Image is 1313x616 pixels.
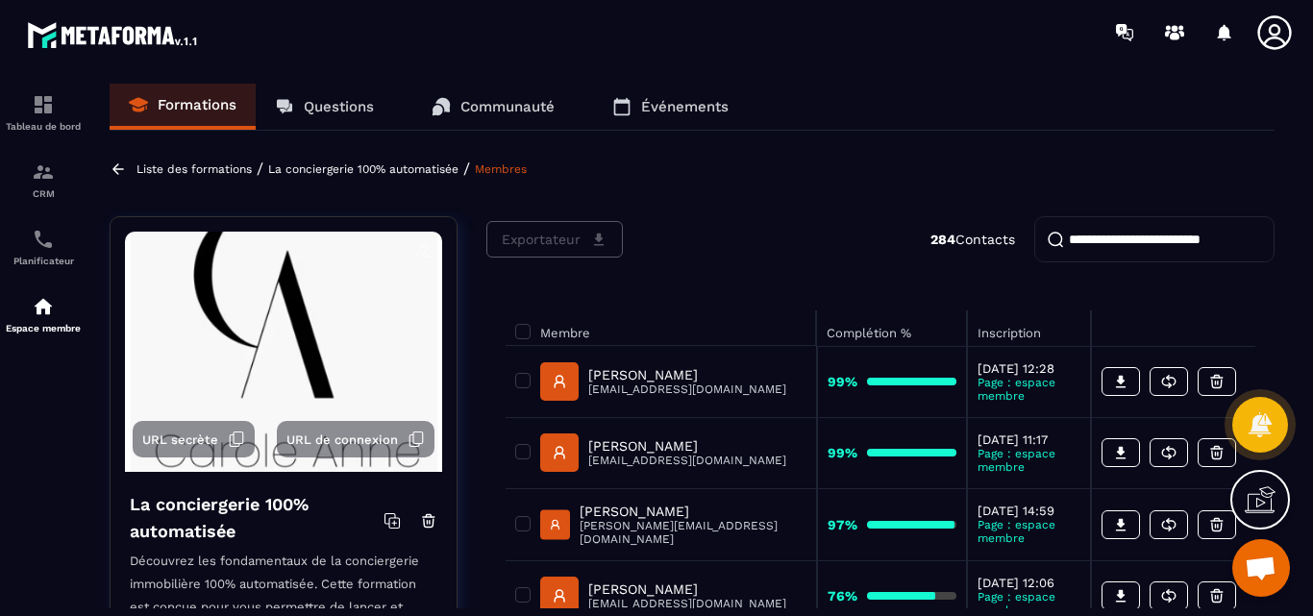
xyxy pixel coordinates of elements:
[978,361,1080,376] p: [DATE] 12:28
[32,295,55,318] img: automations
[277,421,434,457] button: URL de connexion
[27,17,200,52] img: logo
[142,432,218,447] span: URL secrète
[540,362,786,401] a: [PERSON_NAME][EMAIL_ADDRESS][DOMAIN_NAME]
[460,98,555,115] p: Communauté
[125,232,442,472] img: background
[506,310,817,346] th: Membre
[978,576,1080,590] p: [DATE] 12:06
[967,310,1091,346] th: Inscription
[540,577,786,615] a: [PERSON_NAME][EMAIL_ADDRESS][DOMAIN_NAME]
[978,504,1080,518] p: [DATE] 14:59
[641,98,729,115] p: Événements
[540,504,806,546] a: [PERSON_NAME][PERSON_NAME][EMAIL_ADDRESS][DOMAIN_NAME]
[978,376,1080,403] p: Page : espace membre
[930,232,1015,247] p: Contacts
[828,445,857,460] strong: 99%
[588,382,786,396] p: [EMAIL_ADDRESS][DOMAIN_NAME]
[588,438,786,454] p: [PERSON_NAME]
[133,421,255,457] button: URL secrète
[475,162,527,176] a: Membres
[593,84,748,130] a: Événements
[540,433,786,472] a: [PERSON_NAME][EMAIL_ADDRESS][DOMAIN_NAME]
[588,581,786,597] p: [PERSON_NAME]
[5,281,82,348] a: automationsautomationsEspace membre
[588,367,786,382] p: [PERSON_NAME]
[588,597,786,610] p: [EMAIL_ADDRESS][DOMAIN_NAME]
[257,160,263,178] span: /
[580,519,806,546] p: [PERSON_NAME][EMAIL_ADDRESS][DOMAIN_NAME]
[110,84,256,130] a: Formations
[5,256,82,266] p: Planificateur
[304,98,374,115] p: Questions
[32,228,55,251] img: scheduler
[5,146,82,213] a: formationformationCRM
[978,447,1080,474] p: Page : espace membre
[32,160,55,184] img: formation
[268,162,458,176] a: La conciergerie 100% automatisée
[828,374,857,389] strong: 99%
[158,96,236,113] p: Formations
[5,213,82,281] a: schedulerschedulerPlanificateur
[817,310,967,346] th: Complétion %
[828,517,857,532] strong: 97%
[412,84,574,130] a: Communauté
[130,491,384,545] h4: La conciergerie 100% automatisée
[463,160,470,178] span: /
[5,121,82,132] p: Tableau de bord
[978,432,1080,447] p: [DATE] 11:17
[5,188,82,199] p: CRM
[5,323,82,333] p: Espace membre
[136,162,252,176] a: Liste des formations
[588,454,786,467] p: [EMAIL_ADDRESS][DOMAIN_NAME]
[32,93,55,116] img: formation
[1232,539,1290,597] a: Ouvrir le chat
[256,84,393,130] a: Questions
[580,504,806,519] p: [PERSON_NAME]
[286,432,398,447] span: URL de connexion
[978,518,1080,545] p: Page : espace membre
[828,588,857,604] strong: 76%
[5,79,82,146] a: formationformationTableau de bord
[930,232,955,247] strong: 284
